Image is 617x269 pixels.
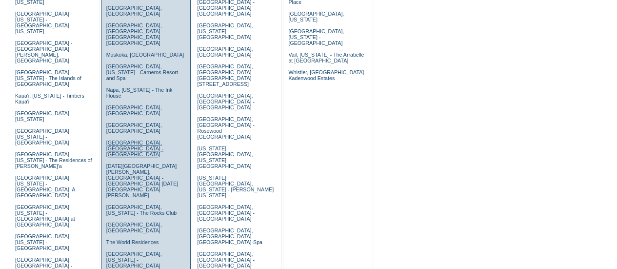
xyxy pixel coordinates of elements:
a: [GEOGRAPHIC_DATA], [US_STATE] - [GEOGRAPHIC_DATA] [15,233,71,251]
a: Vail, [US_STATE] - The Arrabelle at [GEOGRAPHIC_DATA] [288,52,364,63]
a: Muskoka, [GEOGRAPHIC_DATA] [106,52,184,58]
a: [GEOGRAPHIC_DATA], [GEOGRAPHIC_DATA] - [GEOGRAPHIC_DATA] [197,93,254,110]
a: [GEOGRAPHIC_DATA], [GEOGRAPHIC_DATA] - [GEOGRAPHIC_DATA] [197,251,254,269]
a: [GEOGRAPHIC_DATA], [US_STATE] [288,11,344,22]
a: [GEOGRAPHIC_DATA], [GEOGRAPHIC_DATA] [106,104,162,116]
a: Whistler, [GEOGRAPHIC_DATA] - Kadenwood Estates [288,69,367,81]
a: The World Residences [106,239,159,245]
a: [GEOGRAPHIC_DATA], [US_STATE] - [GEOGRAPHIC_DATA] [197,22,253,40]
a: [DATE][GEOGRAPHIC_DATA][PERSON_NAME], [GEOGRAPHIC_DATA] - [GEOGRAPHIC_DATA] [DATE][GEOGRAPHIC_DAT... [106,163,178,198]
a: [GEOGRAPHIC_DATA], [US_STATE] - [GEOGRAPHIC_DATA], [US_STATE] [15,11,71,34]
a: [GEOGRAPHIC_DATA], [US_STATE] - [GEOGRAPHIC_DATA] [15,128,71,145]
a: [GEOGRAPHIC_DATA], [GEOGRAPHIC_DATA] - [GEOGRAPHIC_DATA] [GEOGRAPHIC_DATA] [106,22,163,46]
a: [GEOGRAPHIC_DATA], [US_STATE] - [GEOGRAPHIC_DATA] [288,28,344,46]
a: [GEOGRAPHIC_DATA], [GEOGRAPHIC_DATA] - [GEOGRAPHIC_DATA]-Spa [197,228,262,245]
a: [GEOGRAPHIC_DATA], [GEOGRAPHIC_DATA] - [GEOGRAPHIC_DATA] [106,140,163,157]
a: [US_STATE][GEOGRAPHIC_DATA], [US_STATE] - [PERSON_NAME] [US_STATE] [197,175,274,198]
a: [GEOGRAPHIC_DATA], [US_STATE] - Carneros Resort and Spa [106,63,178,81]
a: [GEOGRAPHIC_DATA], [GEOGRAPHIC_DATA] [106,122,162,134]
a: [GEOGRAPHIC_DATA], [US_STATE] - [GEOGRAPHIC_DATA] at [GEOGRAPHIC_DATA] [15,204,75,228]
a: [GEOGRAPHIC_DATA] - [GEOGRAPHIC_DATA][PERSON_NAME], [GEOGRAPHIC_DATA] [15,40,72,63]
a: [GEOGRAPHIC_DATA], [GEOGRAPHIC_DATA] - Rosewood [GEOGRAPHIC_DATA] [197,116,254,140]
a: [GEOGRAPHIC_DATA], [US_STATE] - [GEOGRAPHIC_DATA], A [GEOGRAPHIC_DATA] [15,175,75,198]
a: Napa, [US_STATE] - The Ink House [106,87,173,99]
a: [US_STATE][GEOGRAPHIC_DATA], [US_STATE][GEOGRAPHIC_DATA] [197,145,253,169]
a: [GEOGRAPHIC_DATA], [US_STATE] - The Residences of [PERSON_NAME]'a [15,151,92,169]
a: [GEOGRAPHIC_DATA], [GEOGRAPHIC_DATA] [106,5,162,17]
a: [GEOGRAPHIC_DATA], [US_STATE] - The Rocks Club [106,204,177,216]
a: [GEOGRAPHIC_DATA], [GEOGRAPHIC_DATA] - [GEOGRAPHIC_DATA] [197,204,254,222]
a: [GEOGRAPHIC_DATA], [US_STATE] [15,110,71,122]
a: Kaua'i, [US_STATE] - Timbers Kaua'i [15,93,84,104]
a: [GEOGRAPHIC_DATA], [US_STATE] - The Islands of [GEOGRAPHIC_DATA] [15,69,81,87]
a: [GEOGRAPHIC_DATA], [GEOGRAPHIC_DATA] [106,222,162,233]
a: [GEOGRAPHIC_DATA], [GEOGRAPHIC_DATA] - [GEOGRAPHIC_DATA][STREET_ADDRESS] [197,63,254,87]
a: [GEOGRAPHIC_DATA], [GEOGRAPHIC_DATA] [197,46,253,58]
